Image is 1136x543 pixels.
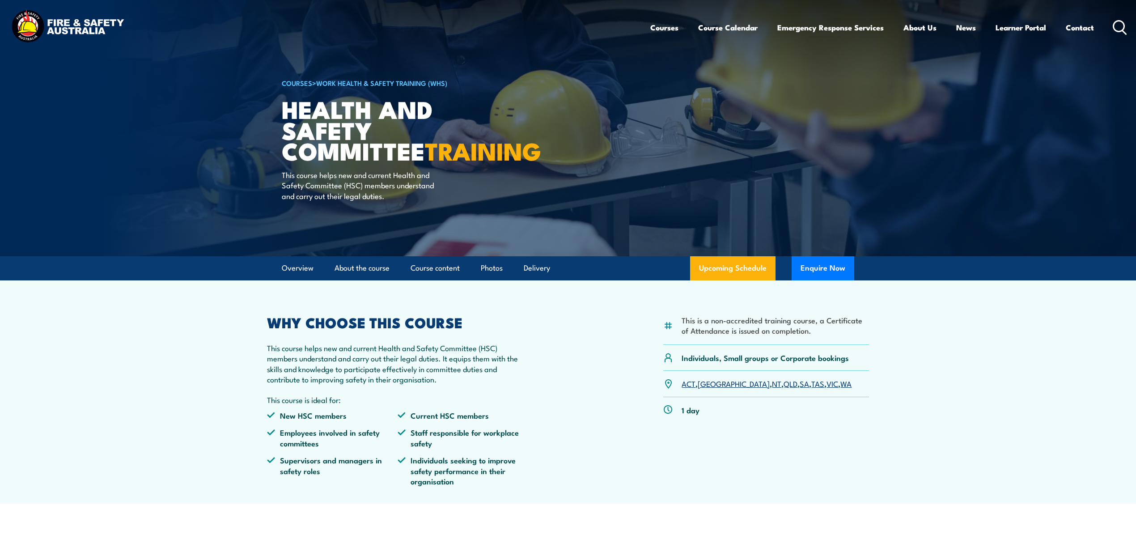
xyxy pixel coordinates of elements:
a: Contact [1066,16,1094,39]
p: This course helps new and current Health and Safety Committee (HSC) members understand and carry ... [267,343,528,385]
h1: Health and Safety Committee [282,98,503,161]
a: Work Health & Safety Training (WHS) [316,78,447,88]
li: Staff responsible for workplace safety [398,427,528,448]
a: News [956,16,976,39]
a: Photos [481,256,503,280]
li: New HSC members [267,410,398,420]
h2: WHY CHOOSE THIS COURSE [267,316,528,328]
p: , , , , , , , [682,378,852,389]
a: NT [772,378,781,389]
a: Overview [282,256,314,280]
a: Emergency Response Services [777,16,884,39]
p: This course helps new and current Health and Safety Committee (HSC) members understand and carry ... [282,170,445,201]
li: Current HSC members [398,410,528,420]
a: Course Calendar [698,16,758,39]
a: [GEOGRAPHIC_DATA] [698,378,770,389]
a: COURSES [282,78,312,88]
p: This course is ideal for: [267,395,528,405]
a: TAS [811,378,824,389]
p: 1 day [682,405,699,415]
a: About the course [335,256,390,280]
li: Employees involved in safety committees [267,427,398,448]
h6: > [282,77,503,88]
a: Upcoming Schedule [690,256,776,280]
a: Delivery [524,256,550,280]
a: SA [800,378,809,389]
li: Individuals seeking to improve safety performance in their organisation [398,455,528,486]
a: Courses [650,16,678,39]
p: Individuals, Small groups or Corporate bookings [682,352,849,363]
a: VIC [827,378,838,389]
a: ACT [682,378,695,389]
a: About Us [903,16,937,39]
li: This is a non-accredited training course, a Certificate of Attendance is issued on completion. [682,315,869,336]
button: Enquire Now [792,256,854,280]
a: Course content [411,256,460,280]
a: Learner Portal [996,16,1046,39]
li: Supervisors and managers in safety roles [267,455,398,486]
a: WA [840,378,852,389]
a: QLD [784,378,797,389]
strong: TRAINING [425,132,541,169]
